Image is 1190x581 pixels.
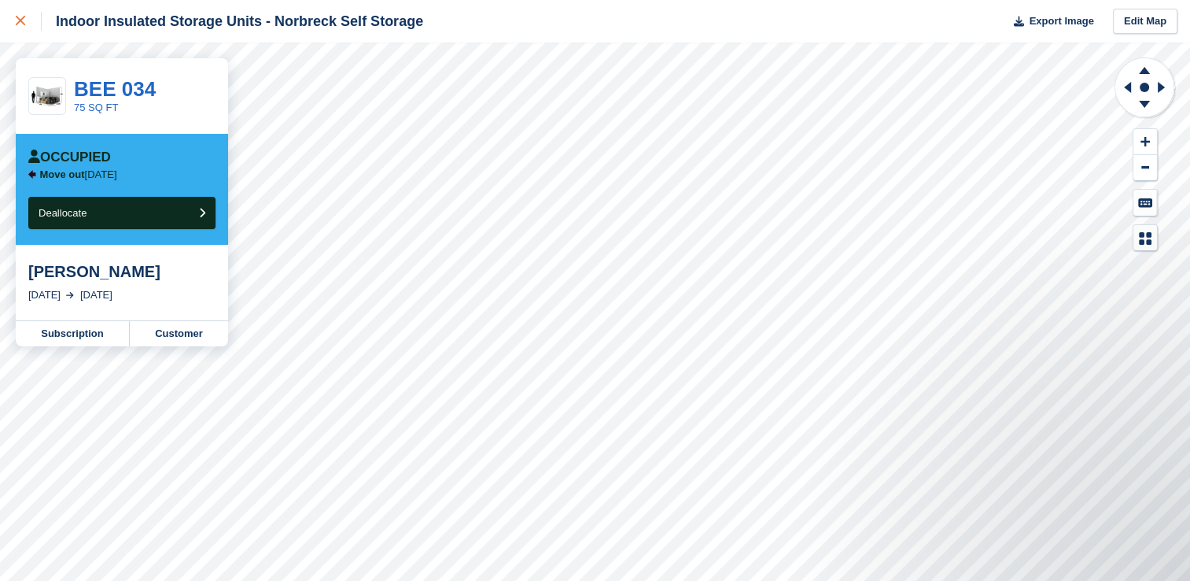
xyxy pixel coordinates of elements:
[16,321,130,346] a: Subscription
[28,150,111,165] div: Occupied
[1113,9,1177,35] a: Edit Map
[130,321,228,346] a: Customer
[42,12,423,31] div: Indoor Insulated Storage Units - Norbreck Self Storage
[1133,155,1157,181] button: Zoom Out
[1133,129,1157,155] button: Zoom In
[66,292,74,298] img: arrow-right-light-icn-cde0832a797a2874e46488d9cf13f60e5c3a73dbe684e267c42b8395dfbc2abf.svg
[28,262,216,281] div: [PERSON_NAME]
[1133,190,1157,216] button: Keyboard Shortcuts
[1029,13,1093,29] span: Export Image
[40,168,85,180] span: Move out
[74,102,118,113] a: 75 SQ FT
[1004,9,1094,35] button: Export Image
[29,83,65,110] img: 75-sqft-unit.jpg
[39,207,87,219] span: Deallocate
[28,197,216,229] button: Deallocate
[80,287,112,303] div: [DATE]
[28,287,61,303] div: [DATE]
[28,170,36,179] img: arrow-left-icn-90495f2de72eb5bd0bd1c3c35deca35cc13f817d75bef06ecd7c0b315636ce7e.svg
[1133,225,1157,251] button: Map Legend
[74,77,156,101] a: BEE 034
[40,168,117,181] p: [DATE]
